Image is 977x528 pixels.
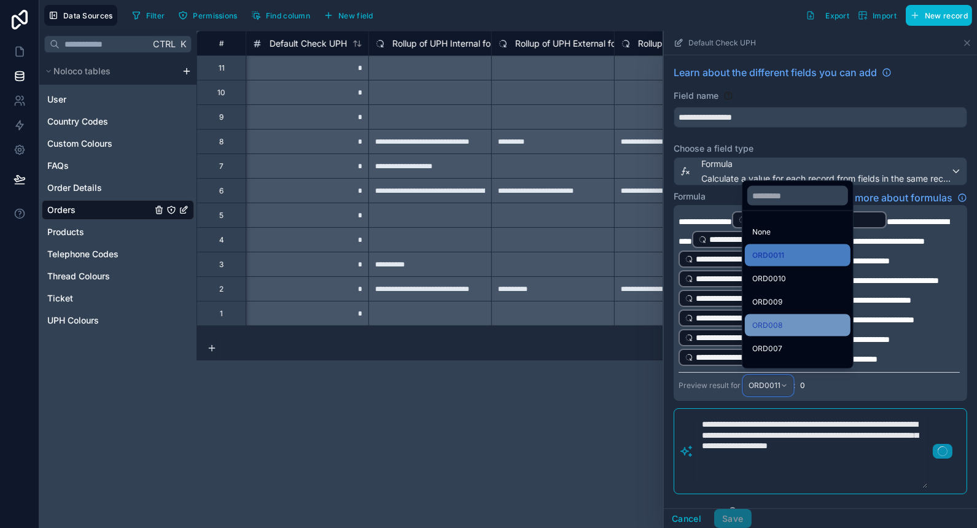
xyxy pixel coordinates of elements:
[42,134,194,153] div: Custom Colours
[42,222,194,242] div: Products
[47,292,152,305] a: Ticket
[47,204,152,216] a: Orders
[220,309,223,319] div: 1
[47,292,73,305] span: Ticket
[219,211,224,220] div: 5
[338,11,373,20] span: New field
[752,295,782,309] span: ORD009
[53,65,111,77] span: Noloco tables
[42,266,194,286] div: Thread Colours
[392,37,523,50] span: Rollup of UPH Internal for Set up
[217,88,225,98] div: 10
[854,5,901,26] button: Import
[174,6,241,25] button: Permissions
[752,341,782,356] span: ORD007
[42,112,194,131] div: Country Codes
[42,178,194,198] div: Order Details
[47,226,84,238] span: Products
[219,63,225,73] div: 11
[219,260,224,270] div: 3
[47,160,152,172] a: FAQs
[679,375,795,396] div: Preview result for :
[801,5,854,26] button: Export
[219,112,224,122] div: 9
[146,11,165,20] span: Filter
[752,365,782,379] span: ORD006
[42,244,194,264] div: Telephone Codes
[752,271,786,286] span: ORD0010
[206,39,236,48] div: #
[47,138,112,150] span: Custom Colours
[219,235,224,245] div: 4
[42,156,194,176] div: FAQs
[219,161,224,171] div: 7
[47,226,152,238] a: Products
[44,5,117,26] button: Data Sources
[47,270,110,282] span: Thread Colours
[47,160,69,172] span: FAQs
[515,37,648,50] span: Rollup of UPH External for Set up
[219,284,224,294] div: 2
[925,11,968,20] span: New record
[47,182,102,194] span: Order Details
[47,138,152,150] a: Custom Colours
[219,137,224,147] div: 8
[42,200,194,220] div: Orders
[47,182,152,194] a: Order Details
[47,314,99,327] span: UPH Colours
[42,311,194,330] div: UPH Colours
[152,36,177,52] span: Ctrl
[47,93,66,106] span: User
[42,90,194,109] div: User
[901,5,972,26] a: New record
[906,5,972,26] button: New record
[179,40,187,49] span: K
[319,6,378,25] button: New field
[47,314,152,327] a: UPH Colours
[193,11,237,20] span: Permissions
[266,11,310,20] span: Find column
[47,115,108,128] span: Country Codes
[752,248,784,263] span: ORD0011
[47,270,152,282] a: Thread Colours
[247,6,314,25] button: Find column
[63,11,113,20] span: Data Sources
[47,93,152,106] a: User
[825,11,849,20] span: Export
[219,186,224,196] div: 6
[47,248,119,260] span: Telephone Codes
[47,248,152,260] a: Telephone Codes
[752,225,771,239] span: None
[873,11,897,20] span: Import
[638,37,777,50] span: Rollup of Internal Thread for Setup
[47,204,76,216] span: Orders
[752,318,782,333] span: ORD008
[270,37,347,50] span: Default Check UPH
[42,289,194,308] div: Ticket
[47,115,152,128] a: Country Codes
[42,63,177,80] button: Noloco tables
[174,6,246,25] a: Permissions
[127,6,169,25] button: Filter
